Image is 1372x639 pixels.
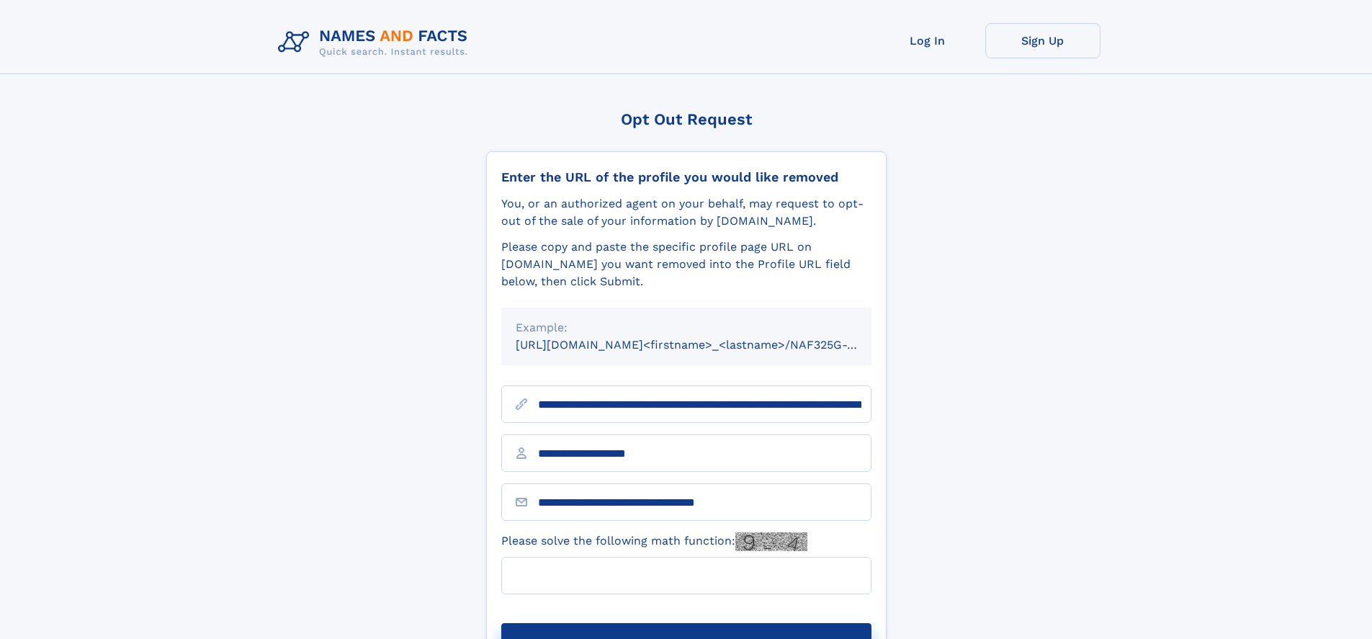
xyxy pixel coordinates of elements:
[985,23,1100,58] a: Sign Up
[501,195,871,230] div: You, or an authorized agent on your behalf, may request to opt-out of the sale of your informatio...
[516,319,857,336] div: Example:
[870,23,985,58] a: Log In
[501,238,871,290] div: Please copy and paste the specific profile page URL on [DOMAIN_NAME] you want removed into the Pr...
[486,110,887,128] div: Opt Out Request
[501,169,871,185] div: Enter the URL of the profile you would like removed
[501,532,807,551] label: Please solve the following math function:
[516,338,899,352] small: [URL][DOMAIN_NAME]<firstname>_<lastname>/NAF325G-xxxxxxxx
[272,23,480,62] img: Logo Names and Facts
